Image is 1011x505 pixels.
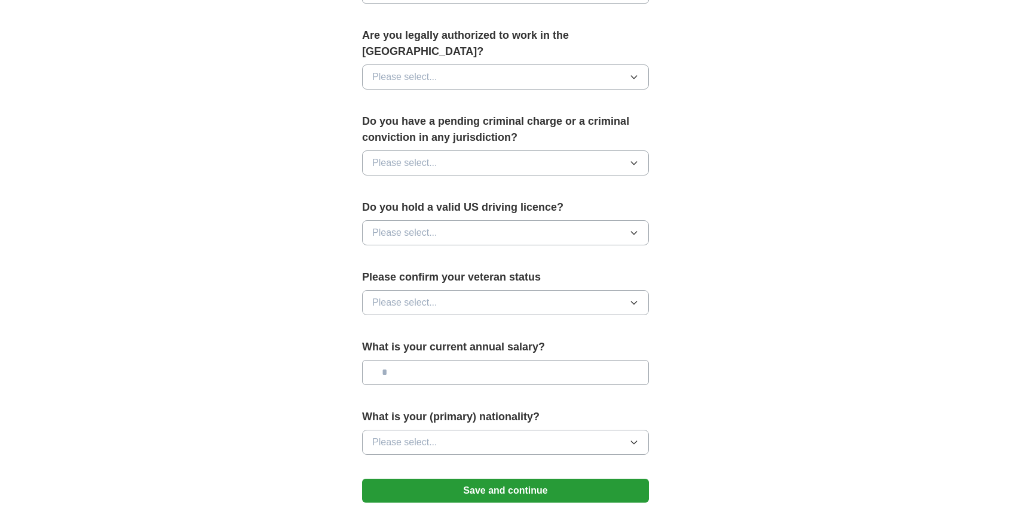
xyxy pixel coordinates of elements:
button: Please select... [362,290,649,315]
label: Are you legally authorized to work in the [GEOGRAPHIC_DATA]? [362,27,649,60]
span: Please select... [372,156,437,170]
button: Please select... [362,150,649,175]
button: Please select... [362,220,649,245]
label: What is your current annual salary? [362,339,649,355]
button: Please select... [362,430,649,455]
label: Please confirm your veteran status [362,269,649,285]
button: Please select... [362,64,649,90]
span: Please select... [372,435,437,449]
span: Please select... [372,70,437,84]
span: Please select... [372,226,437,240]
button: Save and continue [362,479,649,503]
label: Do you have a pending criminal charge or a criminal conviction in any jurisdiction? [362,113,649,146]
label: Do you hold a valid US driving licence? [362,199,649,215]
span: Please select... [372,295,437,310]
label: What is your (primary) nationality? [362,409,649,425]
